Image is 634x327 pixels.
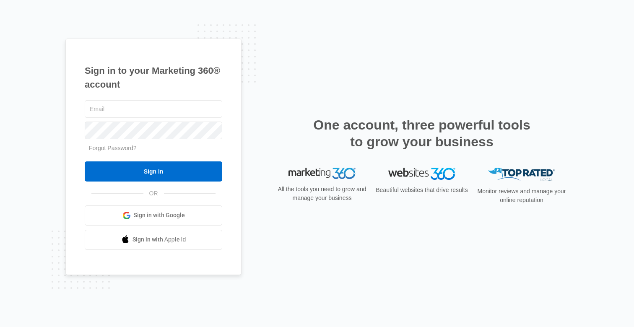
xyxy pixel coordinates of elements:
[134,211,185,220] span: Sign in with Google
[475,187,569,205] p: Monitor reviews and manage your online reputation
[85,161,222,182] input: Sign In
[85,205,222,226] a: Sign in with Google
[488,168,555,182] img: Top Rated Local
[85,100,222,118] input: Email
[143,189,164,198] span: OR
[85,230,222,250] a: Sign in with Apple Id
[288,168,356,179] img: Marketing 360
[85,64,222,91] h1: Sign in to your Marketing 360® account
[388,168,455,180] img: Websites 360
[133,235,186,244] span: Sign in with Apple Id
[89,145,137,151] a: Forgot Password?
[311,117,533,150] h2: One account, three powerful tools to grow your business
[275,185,369,202] p: All the tools you need to grow and manage your business
[375,186,469,195] p: Beautiful websites that drive results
